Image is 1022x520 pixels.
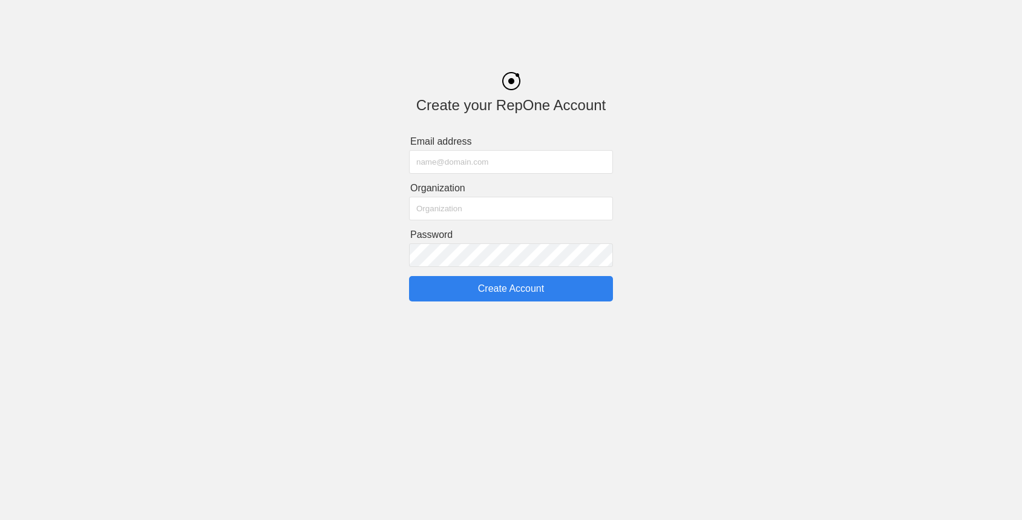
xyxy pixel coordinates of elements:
[502,72,520,90] img: black_logo.png
[410,229,613,240] label: Password
[409,97,613,114] div: Create your RepOne Account
[409,276,613,301] input: Create Account
[409,197,613,220] input: Organization
[410,183,613,194] label: Organization
[410,136,613,147] label: Email address
[409,150,613,174] input: name@domain.com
